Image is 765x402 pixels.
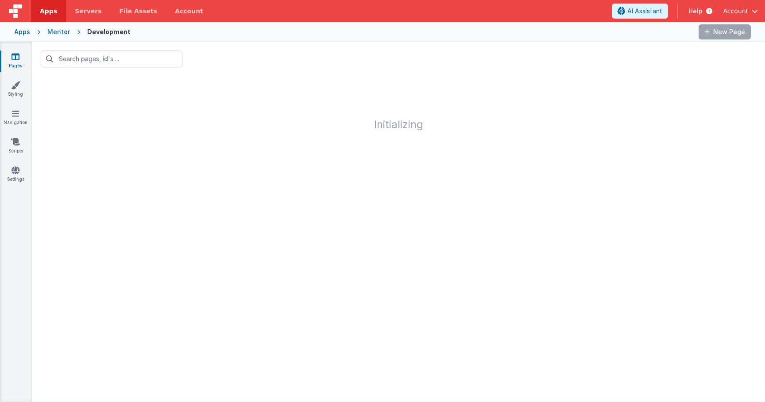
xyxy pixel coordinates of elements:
button: New Page [699,24,751,39]
span: Apps [40,7,57,16]
span: Help [688,7,703,16]
button: Account [723,7,758,16]
span: File Assets [120,7,158,16]
div: Apps [14,27,30,36]
span: Account [723,7,748,16]
h1: Initializing [32,76,765,130]
input: Search pages, id's ... [41,51,182,67]
button: AI Assistant [612,4,668,19]
div: Development [87,27,131,36]
span: AI Assistant [627,7,662,16]
div: Mentor [47,27,70,36]
span: Servers [75,7,101,16]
